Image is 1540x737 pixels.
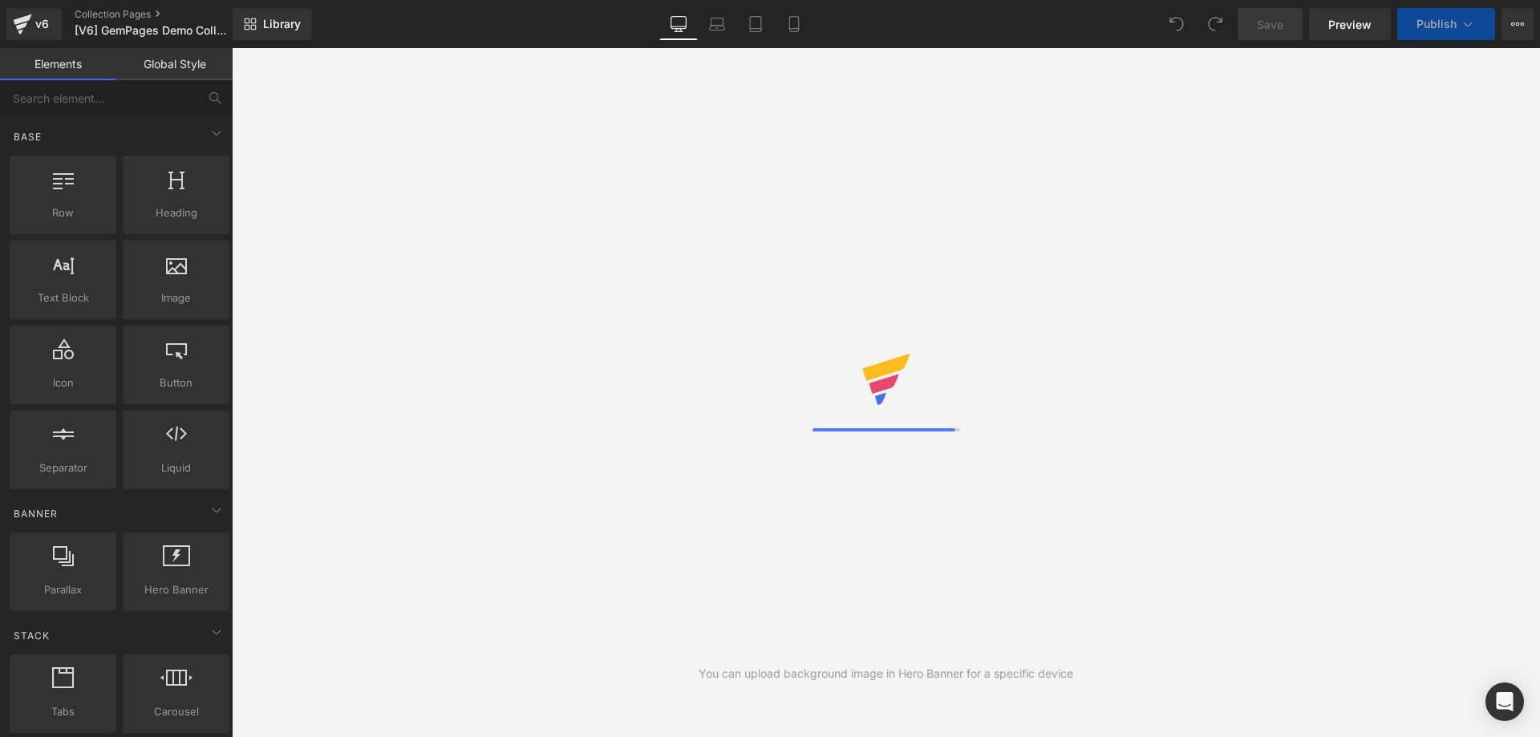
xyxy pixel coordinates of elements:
span: Stack [12,628,51,643]
div: You can upload background image in Hero Banner for a specific device [699,665,1073,682]
a: New Library [233,8,312,40]
span: Liquid [128,460,225,476]
a: Preview [1309,8,1391,40]
span: Publish [1416,18,1457,30]
span: Row [14,204,111,221]
button: Undo [1161,8,1193,40]
span: Save [1257,16,1283,33]
a: Collection Pages [75,8,259,21]
span: Separator [14,460,111,476]
span: Tabs [14,703,111,720]
span: Image [128,290,225,306]
div: v6 [32,14,52,34]
a: v6 [6,8,62,40]
span: Library [263,17,301,31]
span: Base [12,129,43,144]
a: Global Style [116,48,233,80]
span: Parallax [14,581,111,598]
span: Icon [14,375,111,391]
button: Publish [1397,8,1495,40]
span: Button [128,375,225,391]
span: Hero Banner [128,581,225,598]
div: Open Intercom Messenger [1485,682,1524,721]
span: Heading [128,204,225,221]
span: Banner [12,506,59,521]
button: Redo [1199,8,1231,40]
a: Mobile [775,8,813,40]
span: Text Block [14,290,111,306]
span: Preview [1328,16,1372,33]
a: Laptop [698,8,736,40]
span: Carousel [128,703,225,720]
a: Desktop [659,8,698,40]
a: Tablet [736,8,775,40]
span: [V6] GemPages Demo Collection Page [75,24,229,37]
button: More [1501,8,1534,40]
